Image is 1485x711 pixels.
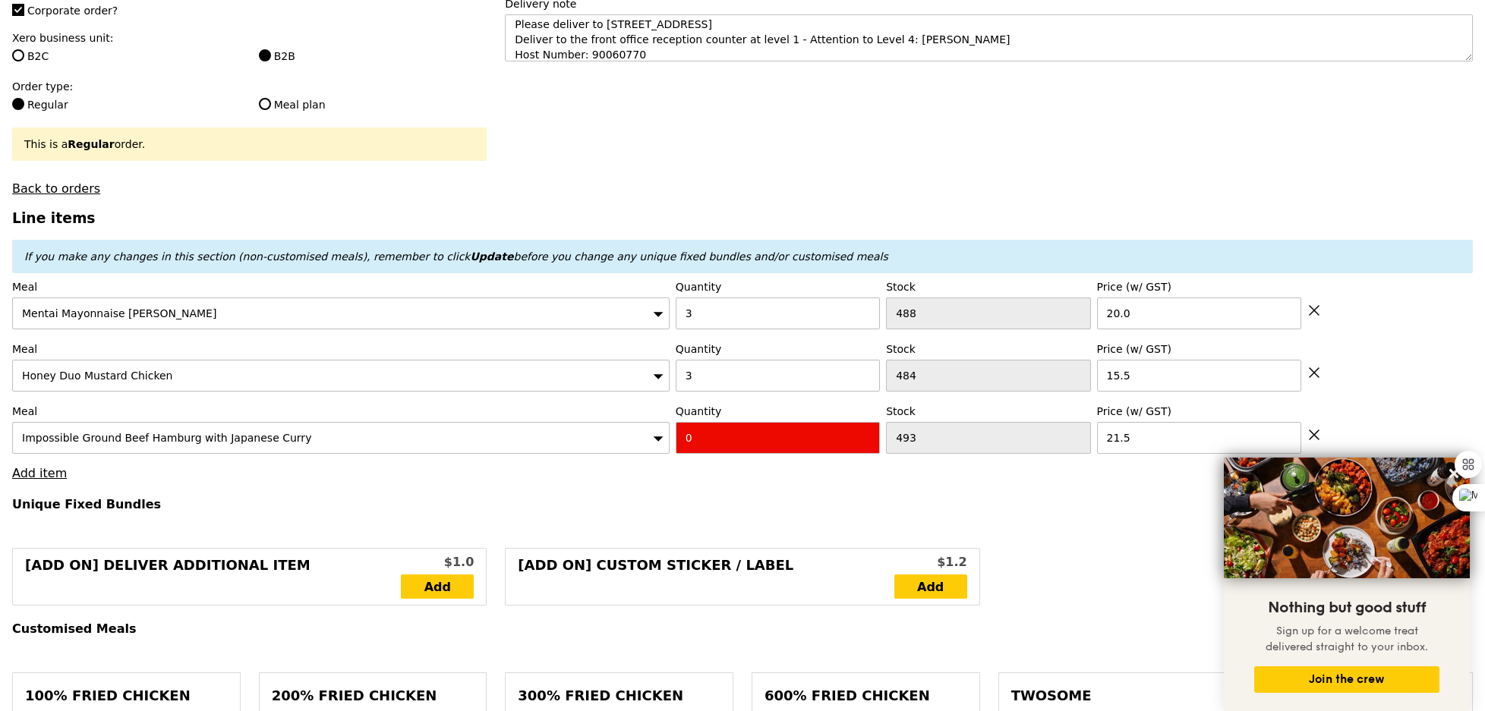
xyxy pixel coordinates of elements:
[401,553,474,571] div: $1.0
[12,4,24,16] input: Corporate order?
[886,279,1090,294] label: Stock
[1097,279,1301,294] label: Price (w/ GST)
[894,553,967,571] div: $1.2
[676,341,880,357] label: Quantity
[12,466,67,480] a: Add item
[1266,624,1428,653] span: Sign up for a welcome treat delivered straight to your inbox.
[12,97,241,112] label: Regular
[1442,461,1466,486] button: Close
[676,279,880,294] label: Quantity
[1097,341,1301,357] label: Price (w/ GST)
[12,49,24,61] input: B2C
[12,621,1473,636] h4: Customised Meals
[12,181,100,196] a: Back to orders
[27,5,118,17] span: Corporate order?
[12,79,487,94] label: Order type:
[12,497,1473,511] h4: Unique Fixed Bundles
[22,307,216,319] span: Mentai Mayonnaise [PERSON_NAME]
[12,210,1473,226] h3: Line items
[12,98,24,110] input: Regular
[12,279,670,294] label: Meal
[401,574,474,599] a: Add
[1224,458,1470,578] img: DSC07876-Edit02-Large.jpeg
[25,685,228,706] div: 100% Fried Chicken
[12,49,241,64] label: B2C
[22,432,311,444] span: Impossible Ground Beef Hamburg with Japanese Curry
[676,404,880,419] label: Quantity
[1254,666,1439,693] button: Join the crew
[518,685,720,706] div: 300% Fried Chicken
[259,97,487,112] label: Meal plan
[259,98,271,110] input: Meal plan
[25,555,401,599] div: [Add on] Deliver Additional Item
[886,341,1090,357] label: Stock
[259,49,271,61] input: B2B
[12,30,487,46] label: Xero business unit:
[470,250,513,263] b: Update
[1011,685,1214,706] div: Twosome
[272,685,475,706] div: 200% Fried Chicken
[68,138,114,150] b: Regular
[1097,404,1301,419] label: Price (w/ GST)
[886,404,1090,419] label: Stock
[894,574,967,599] a: Add
[24,137,475,152] div: This is a order.
[1268,599,1426,617] span: Nothing but good stuff
[12,404,670,419] label: Meal
[259,49,487,64] label: B2B
[22,370,172,382] span: Honey Duo Mustard Chicken
[24,250,888,263] em: If you make any changes in this section (non-customised meals), remember to click before you chan...
[518,555,894,599] div: [Add on] Custom Sticker / Label
[765,685,967,706] div: 600% Fried Chicken
[12,341,670,357] label: Meal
